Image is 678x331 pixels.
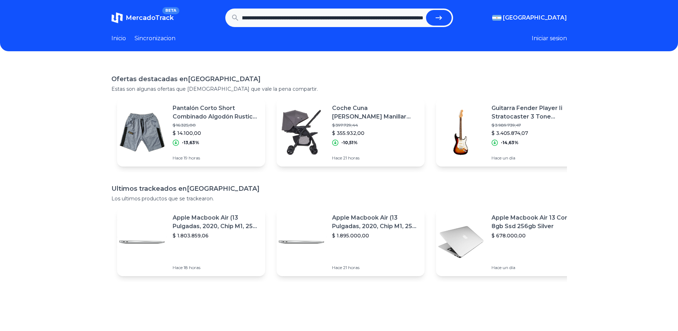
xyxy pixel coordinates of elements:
[332,130,419,137] p: $ 355.932,00
[173,130,259,137] p: $ 14.100,00
[173,155,259,161] p: Hace 19 horas
[436,217,486,267] img: Featured image
[111,34,126,43] a: Inicio
[332,155,419,161] p: Hace 21 horas
[173,214,259,231] p: Apple Macbook Air (13 Pulgadas, 2020, Chip M1, 256 Gb De Ssd, 8 Gb De Ram) - Plata
[492,232,578,239] p: $ 678.000,00
[492,130,578,137] p: $ 3.405.874,07
[492,15,501,21] img: Argentina
[501,140,519,146] p: -14,63%
[492,214,578,231] p: Apple Macbook Air 13 Core I5 8gb Ssd 256gb Silver
[117,217,167,267] img: Featured image
[173,104,259,121] p: Pantalón Corto Short Combinado Algodón Rustico Hombre
[492,14,567,22] button: [GEOGRAPHIC_DATA]
[111,12,174,23] a: MercadoTrackBETA
[436,107,486,157] img: Featured image
[182,140,199,146] p: -13,63%
[111,85,567,93] p: Estas son algunas ofertas que [DEMOGRAPHIC_DATA] que vale la pena compartir.
[277,107,326,157] img: Featured image
[173,265,259,270] p: Hace 18 horas
[492,265,578,270] p: Hace un día
[111,12,123,23] img: MercadoTrack
[332,232,419,239] p: $ 1.895.000,00
[117,208,265,276] a: Featured imageApple Macbook Air (13 Pulgadas, 2020, Chip M1, 256 Gb De Ssd, 8 Gb De Ram) - Plata$...
[492,104,578,121] p: Guitarra Fender Player Ii Stratocaster 3 Tone Sunburst
[503,14,567,22] span: [GEOGRAPHIC_DATA]
[277,98,425,167] a: Featured imageCoche Cuna [PERSON_NAME] Manillar Rebatible Ultraliviano$ 397.729,44$ 355.932,00-10...
[111,184,567,194] h1: Ultimos trackeados en [GEOGRAPHIC_DATA]
[332,265,419,270] p: Hace 21 horas
[492,155,578,161] p: Hace un día
[135,34,175,43] a: Sincronizacion
[277,217,326,267] img: Featured image
[117,107,167,157] img: Featured image
[117,98,265,167] a: Featured imagePantalón Corto Short Combinado Algodón Rustico Hombre$ 16.325,00$ 14.100,00-13,63%H...
[332,122,419,128] p: $ 397.729,44
[111,74,567,84] h1: Ofertas destacadas en [GEOGRAPHIC_DATA]
[341,140,358,146] p: -10,51%
[126,14,174,22] span: MercadoTrack
[436,98,584,167] a: Featured imageGuitarra Fender Player Ii Stratocaster 3 Tone Sunburst$ 3.989.739,47$ 3.405.874,07-...
[173,122,259,128] p: $ 16.325,00
[162,7,179,14] span: BETA
[111,195,567,202] p: Los ultimos productos que se trackearon.
[332,104,419,121] p: Coche Cuna [PERSON_NAME] Manillar Rebatible Ultraliviano
[277,208,425,276] a: Featured imageApple Macbook Air (13 Pulgadas, 2020, Chip M1, 256 Gb De Ssd, 8 Gb De Ram) - Plata$...
[492,122,578,128] p: $ 3.989.739,47
[332,214,419,231] p: Apple Macbook Air (13 Pulgadas, 2020, Chip M1, 256 Gb De Ssd, 8 Gb De Ram) - Plata
[436,208,584,276] a: Featured imageApple Macbook Air 13 Core I5 8gb Ssd 256gb Silver$ 678.000,00Hace un día
[173,232,259,239] p: $ 1.803.859,06
[532,34,567,43] button: Iniciar sesion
